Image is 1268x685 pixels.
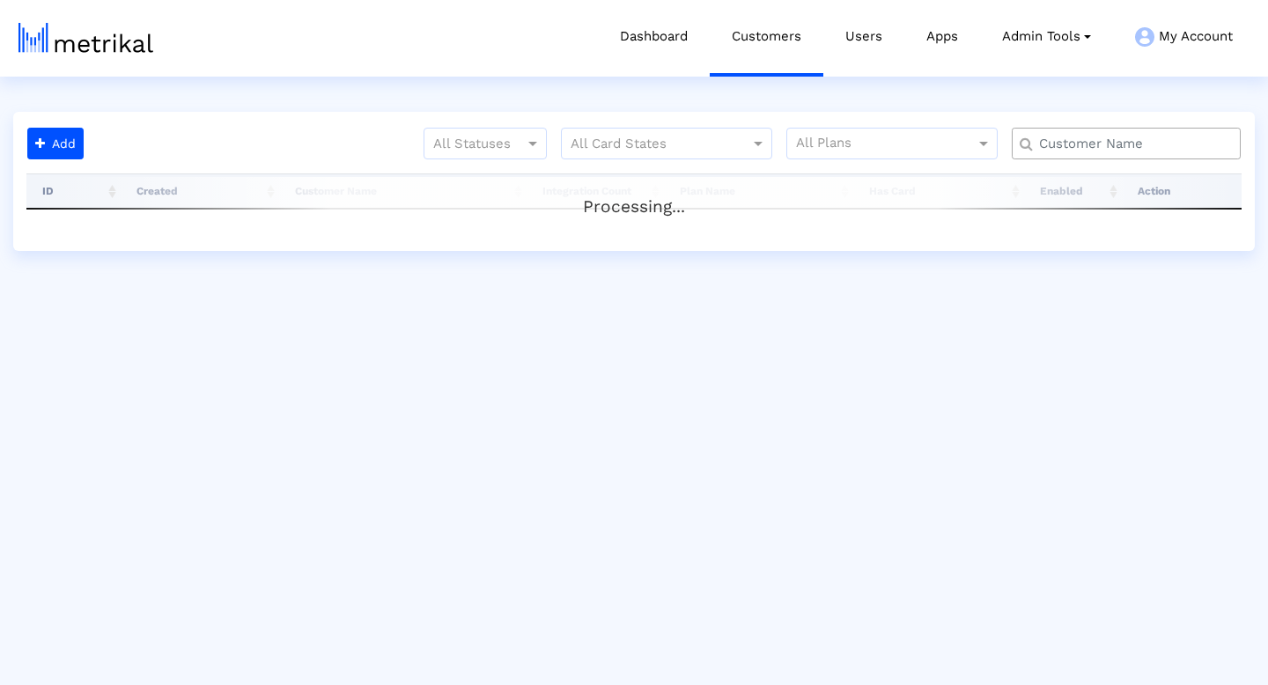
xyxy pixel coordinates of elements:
input: All Card States [571,133,731,156]
th: Plan Name [664,173,853,209]
img: my-account-menu-icon.png [1135,27,1154,47]
th: Created [121,173,280,209]
th: Has Card [853,173,1024,209]
th: ID [26,173,121,209]
th: Action [1122,173,1242,209]
button: Add [27,128,84,159]
input: All Plans [796,133,978,156]
input: Customer Name [1027,135,1234,153]
th: Enabled [1024,173,1122,209]
th: Integration Count [527,173,664,209]
th: Customer Name [279,173,527,209]
div: Processing... [26,177,1242,212]
img: metrical-logo-light.png [18,23,153,53]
